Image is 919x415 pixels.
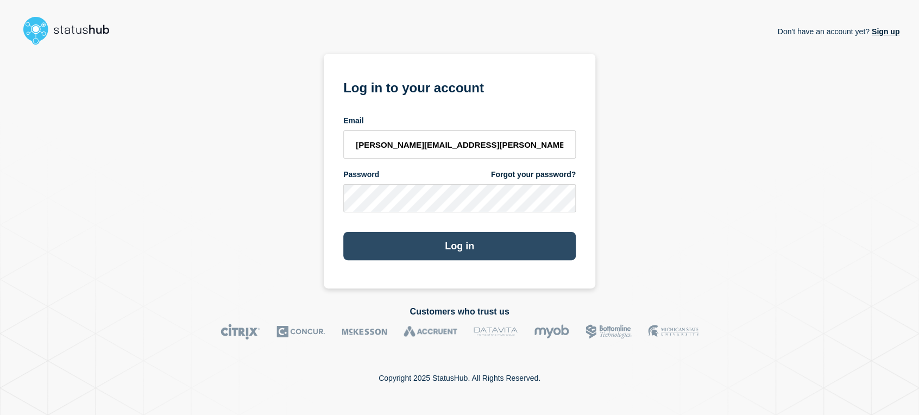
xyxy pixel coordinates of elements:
input: password input [343,184,576,212]
input: email input [343,130,576,159]
p: Copyright 2025 StatusHub. All Rights Reserved. [379,374,540,382]
span: Password [343,169,379,180]
img: myob logo [534,324,569,339]
p: Don't have an account yet? [777,18,899,45]
img: DataVita logo [474,324,518,339]
a: Sign up [870,27,899,36]
img: MSU logo [648,324,698,339]
img: Concur logo [276,324,325,339]
img: Accruent logo [404,324,457,339]
img: StatusHub logo [20,13,123,48]
img: Citrix logo [221,324,260,339]
img: McKesson logo [342,324,387,339]
a: Forgot your password? [491,169,576,180]
h2: Customers who trust us [20,307,899,317]
h1: Log in to your account [343,77,576,97]
span: Email [343,116,363,126]
button: Log in [343,232,576,260]
img: Bottomline logo [586,324,632,339]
